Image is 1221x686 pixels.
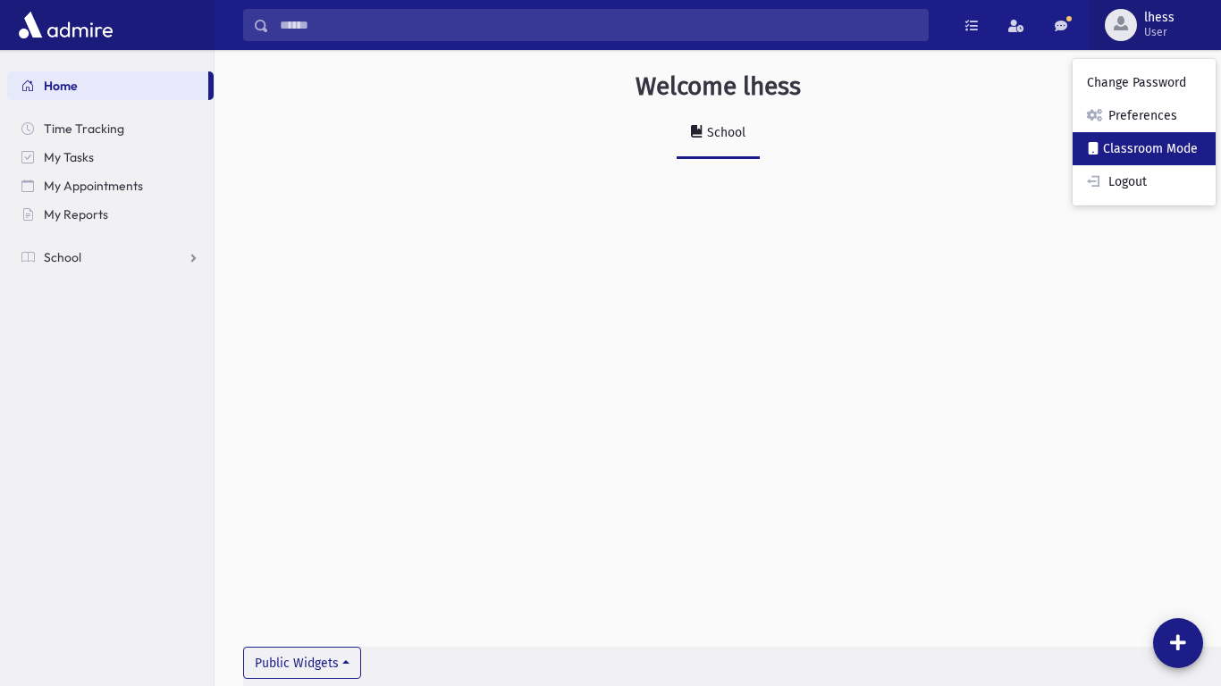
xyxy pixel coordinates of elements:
[636,71,801,102] h3: Welcome lhess
[44,249,81,265] span: School
[44,149,94,165] span: My Tasks
[7,171,214,200] a: My Appointments
[7,71,208,100] a: Home
[14,7,117,43] img: AdmirePro
[1073,99,1216,132] a: Preferences
[44,78,78,94] span: Home
[1144,11,1175,25] span: lhess
[703,125,745,140] div: School
[243,647,361,679] button: Public Widgets
[44,121,124,137] span: Time Tracking
[1073,165,1216,198] a: Logout
[269,9,928,41] input: Search
[44,206,108,222] span: My Reports
[1073,66,1216,99] a: Change Password
[677,109,760,159] a: School
[1144,25,1175,39] span: User
[7,114,214,143] a: Time Tracking
[7,200,214,229] a: My Reports
[44,178,143,194] span: My Appointments
[1073,132,1216,165] a: Classroom Mode
[7,243,214,272] a: School
[7,143,214,171] a: My Tasks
